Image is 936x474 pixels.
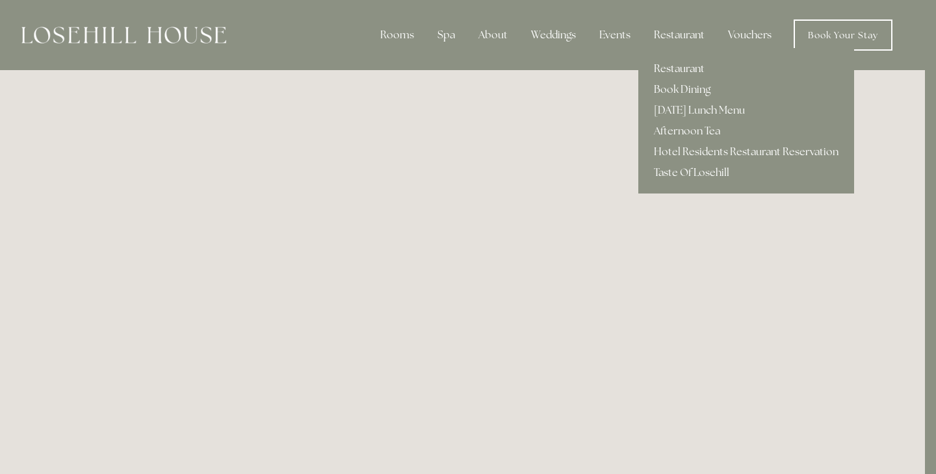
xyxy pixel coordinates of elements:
div: Rooms [370,22,424,48]
div: Restaurant [643,22,715,48]
a: Taste Of Losehill [638,162,854,183]
a: Restaurant [638,58,854,79]
div: Weddings [521,22,586,48]
div: Spa [427,22,465,48]
img: Losehill House [21,27,226,44]
a: Afternoon Tea [638,121,854,142]
div: About [468,22,518,48]
a: Book Your Stay [794,19,892,51]
div: Events [589,22,641,48]
a: Hotel Residents Restaurant Reservation [638,142,854,162]
a: Book Dining [638,79,854,100]
a: [DATE] Lunch Menu [638,100,854,121]
a: Vouchers [718,22,782,48]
